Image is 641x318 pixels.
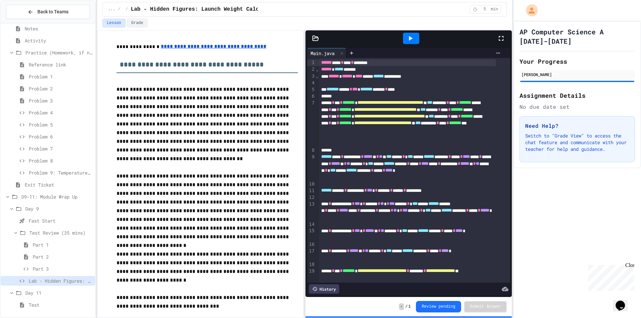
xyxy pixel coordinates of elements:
span: Notes [25,25,92,32]
div: 13 [307,201,315,221]
div: History [309,284,339,294]
div: 8 [307,147,315,154]
span: Test [29,301,92,308]
div: 17 [307,248,315,262]
div: 7 [307,100,315,147]
div: 1 [307,59,315,66]
span: Back to Teams [37,8,68,15]
div: No due date set [519,103,635,111]
span: D9-11: Module Wrap Up [21,193,92,200]
span: Lab - Hidden Figures: Launch Weight Calculator [131,5,278,13]
div: 3 [307,73,315,80]
div: 14 [307,221,315,228]
div: 18 [307,261,315,268]
span: Problem 4 [29,109,92,116]
span: Problem 5 [29,121,92,128]
button: Submit Answer [464,301,506,312]
span: Practice (Homework, if needed) [25,49,92,56]
span: - [399,303,404,310]
h1: AP Computer Science A [DATE]-[DATE] [519,27,635,46]
div: 15 [307,228,315,241]
div: 9 [307,154,315,181]
span: / [405,304,408,309]
span: Day 11 [25,289,92,296]
span: Day 9 [25,205,92,212]
button: Review pending [416,301,461,312]
div: 5 [307,86,315,93]
div: My Account [519,3,540,18]
div: Main.java [307,50,338,57]
div: 11 [307,188,315,194]
button: Lesson [102,19,126,27]
span: Test Review (35 mins) [29,229,92,236]
h2: Your Progress [519,57,635,66]
h2: Assignment Details [519,91,635,100]
div: Chat with us now!Close [3,3,46,42]
h3: Need Help? [525,122,629,130]
iframe: chat widget [613,291,634,311]
span: Reference link [29,61,92,68]
span: Problem 1 [29,73,92,80]
button: Grade [127,19,148,27]
span: Problem 2 [29,85,92,92]
span: Fold line [315,73,319,79]
span: ... [108,7,116,12]
div: [PERSON_NAME] [521,71,633,77]
p: Switch to "Grade View" to access the chat feature and communicate with your teacher for help and ... [525,132,629,152]
span: Problem 6 [29,133,92,140]
span: Exit Ticket [25,181,92,188]
div: 10 [307,181,315,188]
div: 16 [307,241,315,248]
span: Lab - Hidden Figures: Launch Weight Calculator [29,277,92,284]
span: min [491,7,498,12]
span: Activity [25,37,92,44]
span: Fold line [315,67,319,72]
span: Part 3 [33,265,92,272]
span: Problem 3 [29,97,92,104]
span: / [126,7,128,12]
span: 1 [408,304,411,309]
span: Submit Answer [470,304,501,309]
span: Fast Start [29,217,92,224]
span: Problem 9: Temperature Converter [29,169,92,176]
div: Main.java [307,48,346,58]
div: 4 [307,80,315,86]
span: Problem 7 [29,145,92,152]
span: / [118,7,120,12]
span: 5 [479,7,490,12]
span: Part 2 [33,253,92,260]
div: 20 [307,282,315,295]
div: 19 [307,268,315,282]
div: 6 [307,93,315,100]
div: 2 [307,66,315,73]
span: Part 1 [33,241,92,248]
span: Problem 8 [29,157,92,164]
div: 12 [307,194,315,201]
iframe: chat widget [586,262,634,291]
button: Back to Teams [6,5,90,19]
